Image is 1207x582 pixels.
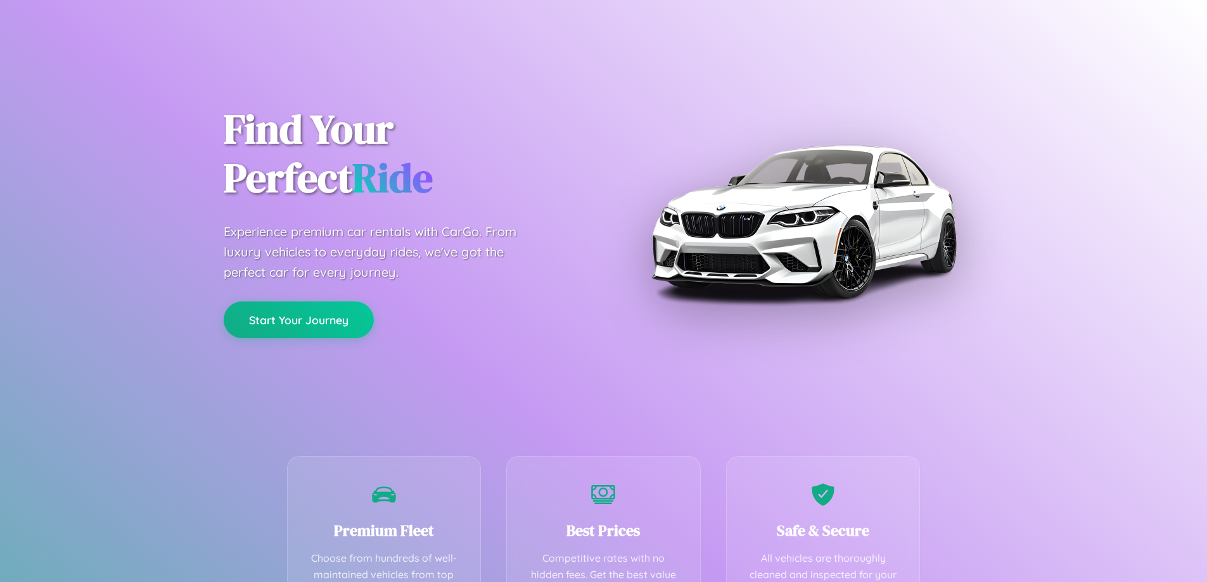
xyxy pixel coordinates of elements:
[352,150,433,205] span: Ride
[224,301,374,338] button: Start Your Journey
[224,105,585,203] h1: Find Your Perfect
[746,520,901,541] h3: Safe & Secure
[526,520,681,541] h3: Best Prices
[224,222,540,282] p: Experience premium car rentals with CarGo. From luxury vehicles to everyday rides, we've got the ...
[645,63,962,380] img: Premium BMW car rental vehicle
[307,520,462,541] h3: Premium Fleet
